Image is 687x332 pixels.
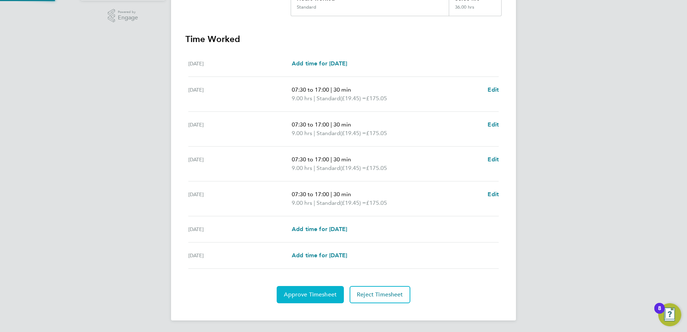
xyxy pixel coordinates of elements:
span: | [314,130,315,137]
span: Reject Timesheet [357,291,403,298]
div: [DATE] [188,190,292,207]
a: Add time for [DATE] [292,225,347,234]
a: Add time for [DATE] [292,251,347,260]
span: (£19.45) = [340,95,366,102]
span: 07:30 to 17:00 [292,86,329,93]
span: £175.05 [366,199,387,206]
button: Reject Timesheet [350,286,410,303]
span: | [331,156,332,163]
div: [DATE] [188,86,292,103]
button: Open Resource Center, 8 new notifications [658,303,681,326]
span: Approve Timesheet [284,291,337,298]
span: 07:30 to 17:00 [292,191,329,198]
a: Edit [488,190,499,199]
span: | [314,95,315,102]
a: Powered byEngage [108,9,138,23]
span: 30 min [333,156,351,163]
span: 9.00 hrs [292,95,312,102]
div: [DATE] [188,155,292,172]
span: Engage [118,15,138,21]
div: [DATE] [188,120,292,138]
div: Standard [297,4,316,10]
span: Edit [488,121,499,128]
span: £175.05 [366,165,387,171]
a: Add time for [DATE] [292,59,347,68]
span: 30 min [333,191,351,198]
button: Approve Timesheet [277,286,344,303]
div: [DATE] [188,225,292,234]
span: 07:30 to 17:00 [292,156,329,163]
span: 30 min [333,86,351,93]
span: £175.05 [366,95,387,102]
span: (£19.45) = [340,130,366,137]
span: 9.00 hrs [292,199,312,206]
span: Standard [317,94,340,103]
span: 9.00 hrs [292,165,312,171]
span: Add time for [DATE] [292,60,347,67]
span: Edit [488,156,499,163]
div: 36.00 hrs [449,4,501,16]
div: [DATE] [188,251,292,260]
span: Standard [317,199,340,207]
div: [DATE] [188,59,292,68]
a: Edit [488,120,499,129]
span: (£19.45) = [340,199,366,206]
span: | [331,86,332,93]
span: (£19.45) = [340,165,366,171]
span: Standard [317,164,340,172]
div: 8 [658,308,661,318]
a: Edit [488,86,499,94]
span: Standard [317,129,340,138]
span: 9.00 hrs [292,130,312,137]
span: £175.05 [366,130,387,137]
span: Edit [488,191,499,198]
a: Edit [488,155,499,164]
span: Edit [488,86,499,93]
span: 30 min [333,121,351,128]
span: Powered by [118,9,138,15]
span: Add time for [DATE] [292,226,347,232]
span: | [314,165,315,171]
span: Add time for [DATE] [292,252,347,259]
span: | [331,191,332,198]
span: | [331,121,332,128]
span: 07:30 to 17:00 [292,121,329,128]
span: | [314,199,315,206]
h3: Time Worked [185,33,502,45]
